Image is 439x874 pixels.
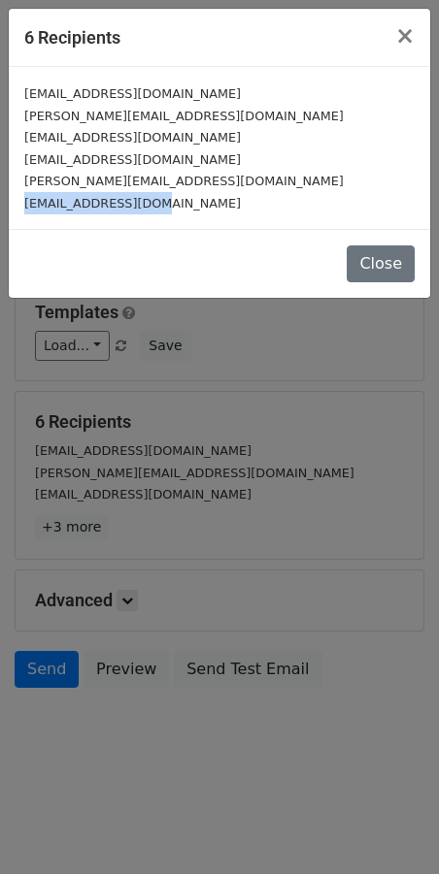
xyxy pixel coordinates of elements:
small: [EMAIL_ADDRESS][DOMAIN_NAME] [24,152,241,167]
small: [PERSON_NAME][EMAIL_ADDRESS][DOMAIN_NAME] [24,174,344,188]
div: Widget de chat [342,781,439,874]
small: [PERSON_NAME][EMAIL_ADDRESS][DOMAIN_NAME] [24,109,344,123]
span: × [395,22,415,49]
button: Close [347,245,415,282]
small: [EMAIL_ADDRESS][DOMAIN_NAME] [24,196,241,210]
button: Close [380,9,430,63]
iframe: Chat Widget [342,781,439,874]
small: [EMAIL_ADDRESS][DOMAIN_NAME] [24,86,241,101]
h5: 6 Recipients [24,24,120,50]
small: [EMAIL_ADDRESS][DOMAIN_NAME] [24,130,241,145]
